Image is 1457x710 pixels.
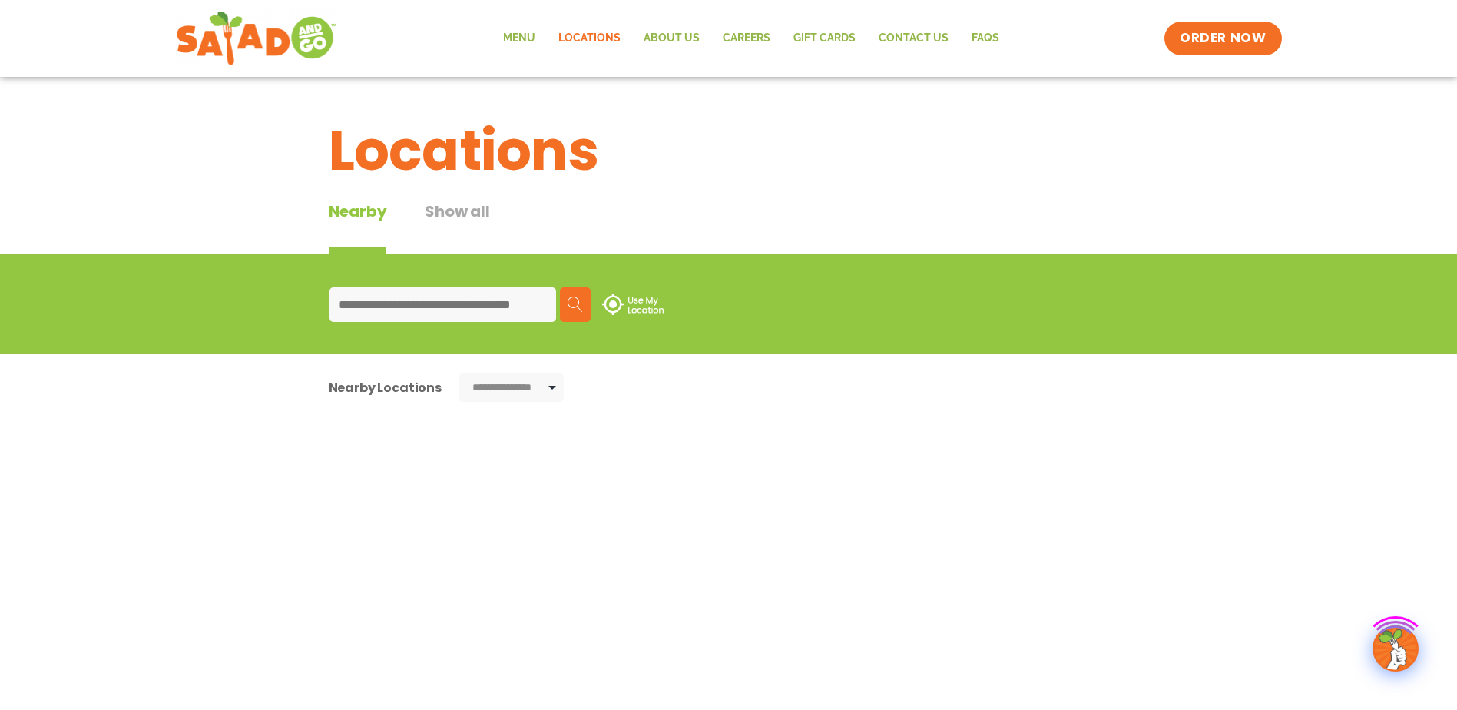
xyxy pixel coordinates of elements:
[602,294,664,315] img: use-location.svg
[960,21,1011,56] a: FAQs
[329,378,442,397] div: Nearby Locations
[1164,22,1281,55] a: ORDER NOW
[711,21,782,56] a: Careers
[867,21,960,56] a: Contact Us
[568,297,583,312] img: search.svg
[547,21,632,56] a: Locations
[176,8,338,69] img: new-SAG-logo-768×292
[492,21,547,56] a: Menu
[425,200,489,254] button: Show all
[329,109,1129,192] h1: Locations
[329,200,528,254] div: Tabbed content
[632,21,711,56] a: About Us
[492,21,1011,56] nav: Menu
[329,200,387,254] div: Nearby
[782,21,867,56] a: GIFT CARDS
[1180,29,1266,48] span: ORDER NOW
